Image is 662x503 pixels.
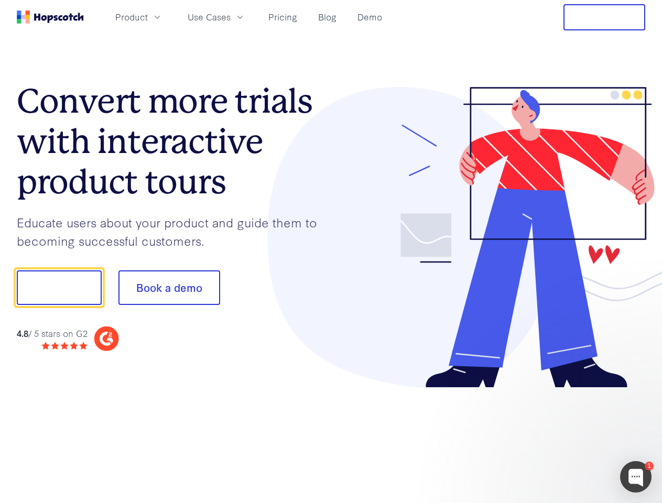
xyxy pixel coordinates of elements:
button: Product [109,8,169,26]
a: Blog [314,8,341,26]
div: 1 [645,462,654,471]
a: Pricing [264,8,301,26]
button: Use Cases [181,8,252,26]
strong: 4.8 [17,327,28,339]
button: Book a demo [118,270,220,305]
h1: Convert more trials with interactive product tours [17,81,331,202]
div: / 5 stars on G2 [17,327,88,340]
span: Product [115,10,148,24]
p: Educate users about your product and guide them to becoming successful customers. [17,213,331,249]
a: Demo [353,8,386,26]
span: Use Cases [188,10,231,24]
button: Show me! [17,270,102,305]
a: Home [17,10,84,24]
button: Free Trial [563,4,645,30]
